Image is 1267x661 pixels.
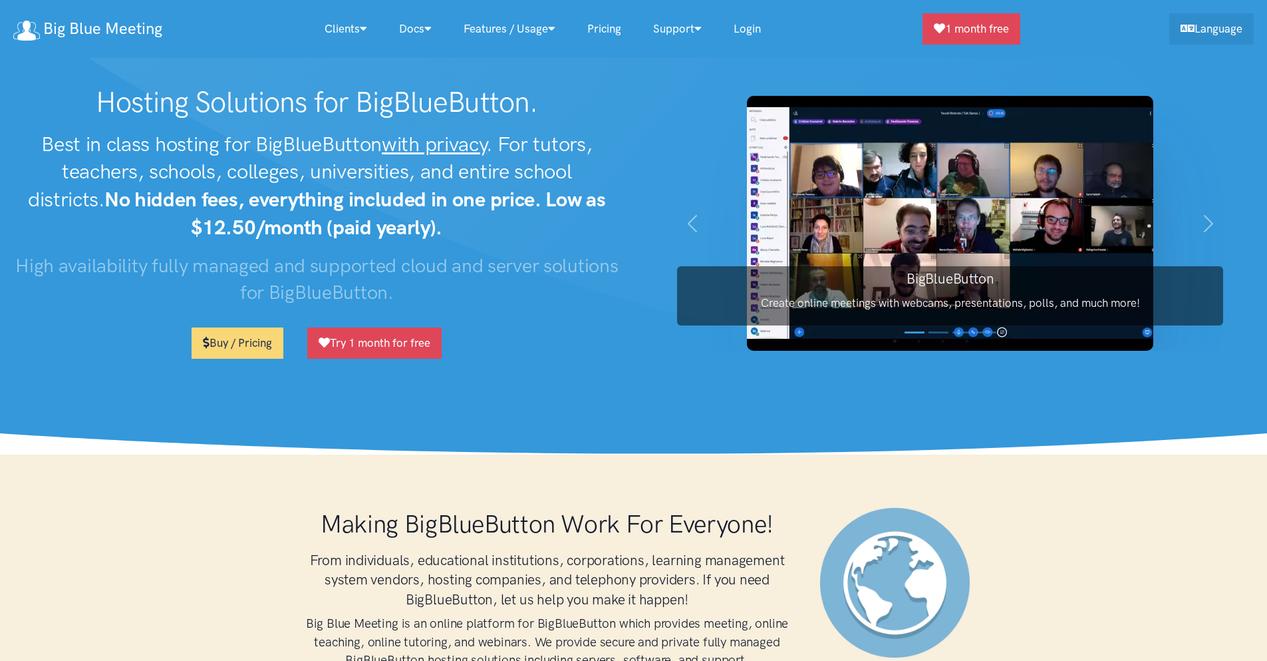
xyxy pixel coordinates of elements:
[677,294,1223,312] p: Create online meetings with webcams, presentations, polls, and much more!
[307,328,442,359] a: Try 1 month for free
[104,187,606,240] strong: No hidden fees, everything included in one price. Low as $12.50/month (paid yearly).
[637,15,718,43] a: Support
[309,15,383,43] a: Clients
[13,21,40,41] img: logo
[747,96,1153,351] img: BigBlueButton screenshot
[13,85,621,120] h1: Hosting Solutions for BigBlueButton.
[448,15,571,43] a: Features / Usage
[192,328,283,359] a: Buy / Pricing
[301,508,793,540] h1: Making BigBlueButton Work For Everyone!
[718,15,777,43] a: Login
[13,130,621,242] h2: Best in class hosting for BigBlueButton . For tutors, teachers, schools, colleges, universities, ...
[13,15,162,43] a: Big Blue Meeting
[1169,13,1254,45] a: Language
[677,269,1223,288] h3: BigBlueButton
[383,15,448,43] a: Docs
[382,132,486,156] u: with privacy
[13,252,621,306] h3: High availability fully managed and supported cloud and server solutions for BigBlueButton.
[571,15,637,43] a: Pricing
[922,13,1020,45] a: 1 month free
[301,551,793,609] h3: From individuals, educational institutions, corporations, learning management system vendors, hos...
